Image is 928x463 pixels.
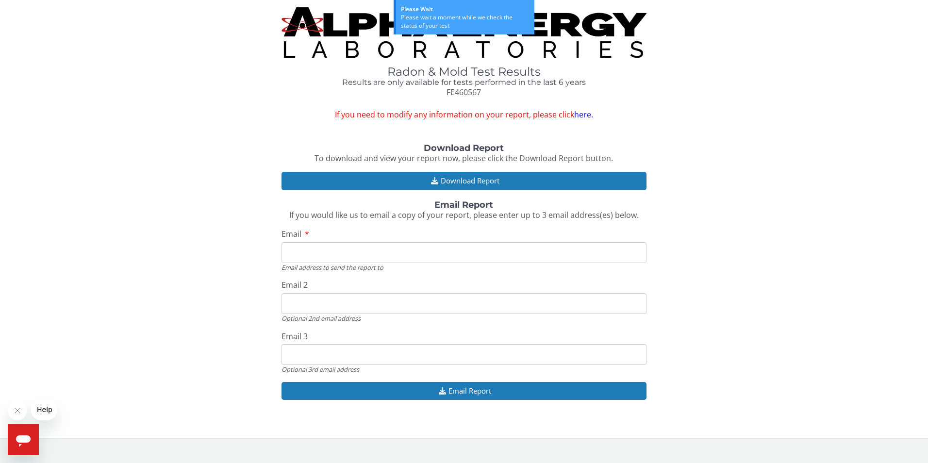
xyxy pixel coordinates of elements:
span: Email 3 [282,331,308,342]
button: Download Report [282,172,647,190]
h1: Radon & Mold Test Results [282,66,647,78]
strong: Email Report [434,199,493,210]
div: Please wait a moment while we check the status of your test [401,13,530,30]
iframe: Button to launch messaging window [8,424,39,455]
iframe: Close message [8,401,27,420]
span: To download and view your report now, please click the Download Report button. [315,153,613,164]
span: If you need to modify any information on your report, please click [282,109,647,120]
div: Optional 3rd email address [282,365,647,374]
span: If you would like us to email a copy of your report, please enter up to 3 email address(es) below. [289,210,639,220]
h4: Results are only available for tests performed in the last 6 years [282,78,647,87]
span: Email [282,229,301,239]
iframe: Message from company [31,399,57,420]
span: Email 2 [282,280,308,290]
a: here. [574,109,593,120]
img: TightCrop.jpg [282,7,647,58]
div: Email address to send the report to [282,263,647,272]
div: Optional 2nd email address [282,314,647,323]
button: Email Report [282,382,647,400]
span: FE460567 [447,87,481,98]
strong: Download Report [424,143,504,153]
div: Please Wait [401,5,530,13]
